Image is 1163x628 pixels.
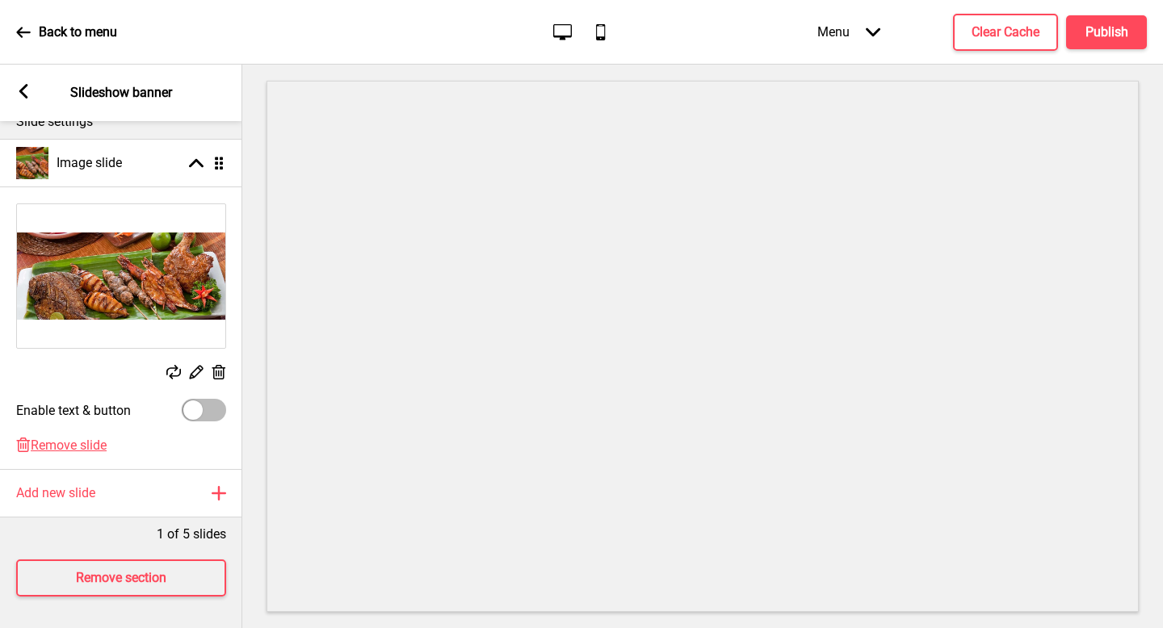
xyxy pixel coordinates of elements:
div: Menu [801,8,896,56]
p: Slide settings [16,113,226,131]
img: Image [17,204,225,348]
label: Enable text & button [16,403,131,418]
h4: Remove section [76,569,166,587]
p: Back to menu [39,23,117,41]
span: Remove slide [31,438,107,453]
p: Slideshow banner [70,84,172,102]
h4: Publish [1085,23,1128,41]
button: Publish [1066,15,1147,49]
a: Back to menu [16,10,117,54]
button: Clear Cache [953,14,1058,51]
h4: Image slide [57,154,122,172]
p: 1 of 5 slides [157,525,226,543]
h4: Add new slide [16,484,95,502]
button: Remove section [16,559,226,597]
h4: Clear Cache [972,23,1039,41]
